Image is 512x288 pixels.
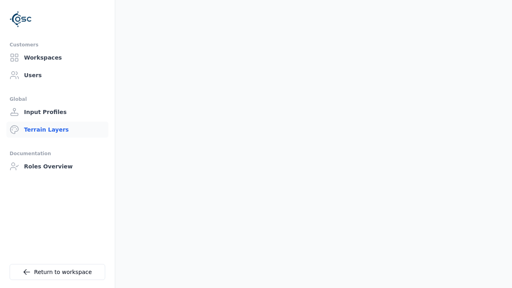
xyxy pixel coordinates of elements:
[6,50,108,66] a: Workspaces
[10,264,105,280] a: Return to workspace
[6,158,108,174] a: Roles Overview
[10,149,105,158] div: Documentation
[6,67,108,83] a: Users
[10,8,32,30] img: Logo
[10,40,105,50] div: Customers
[10,94,105,104] div: Global
[6,104,108,120] a: Input Profiles
[6,122,108,138] a: Terrain Layers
